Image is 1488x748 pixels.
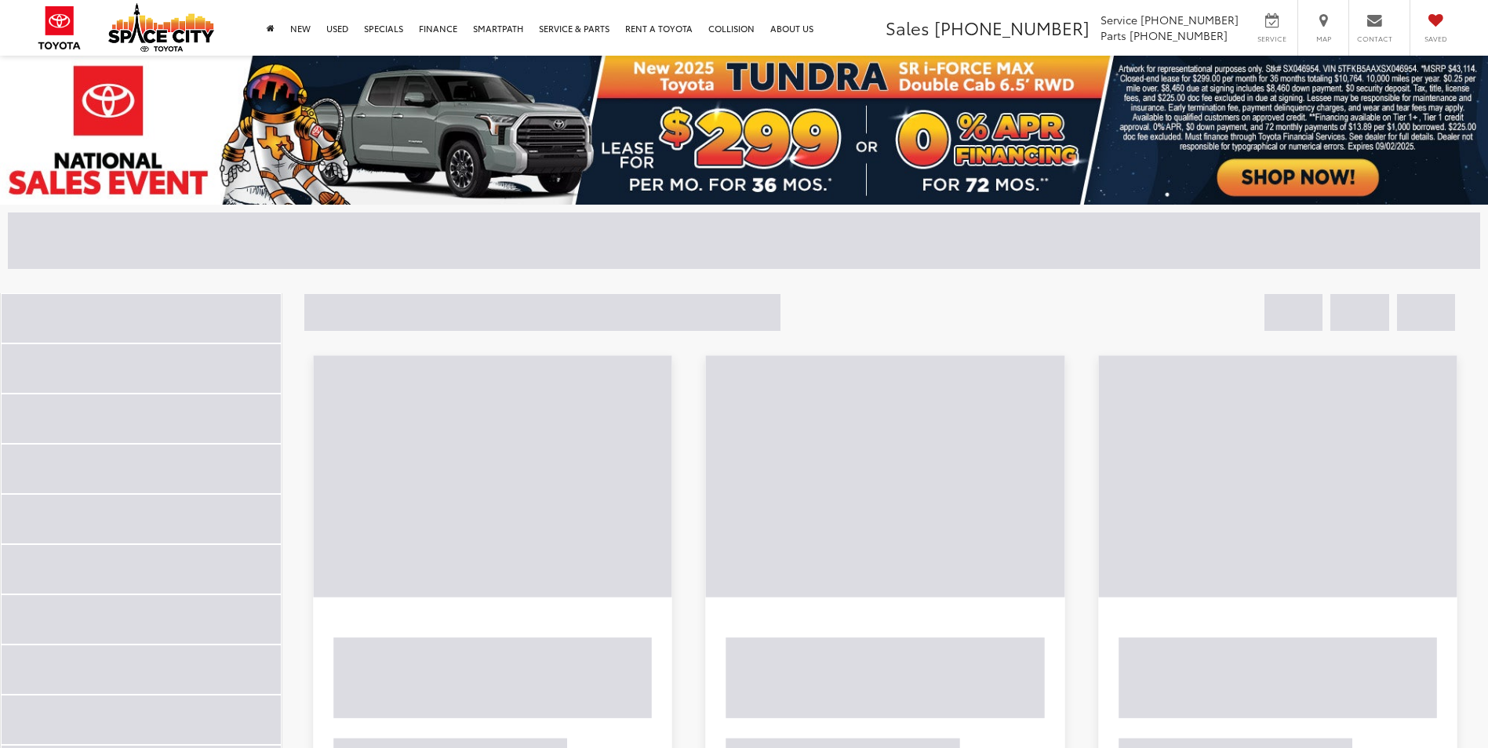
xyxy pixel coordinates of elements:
[886,15,930,40] span: Sales
[1254,34,1290,44] span: Service
[1141,12,1239,27] span: [PHONE_NUMBER]
[1130,27,1228,43] span: [PHONE_NUMBER]
[1357,34,1392,44] span: Contact
[1101,12,1137,27] span: Service
[1306,34,1341,44] span: Map
[108,3,214,52] img: Space City Toyota
[1418,34,1453,44] span: Saved
[934,15,1090,40] span: [PHONE_NUMBER]
[1101,27,1126,43] span: Parts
